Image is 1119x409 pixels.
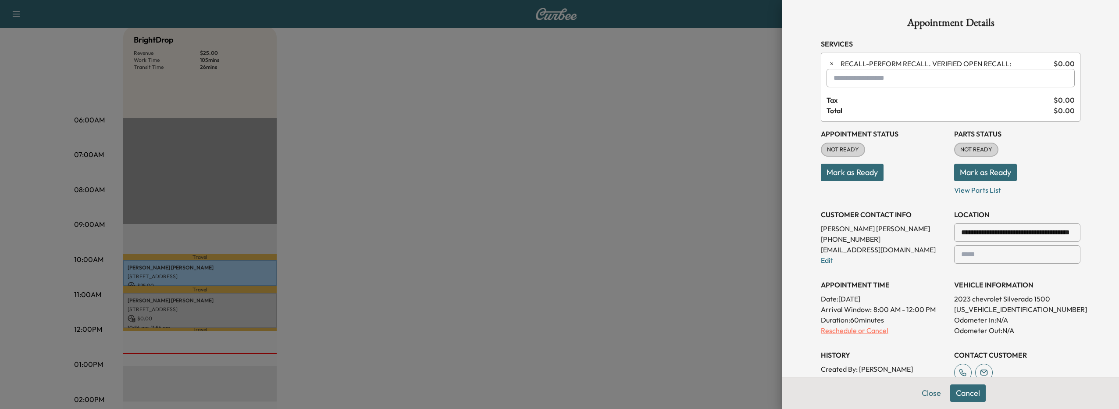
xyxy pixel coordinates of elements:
[821,280,947,290] h3: APPOINTMENT TIME
[954,304,1080,315] p: [US_VEHICLE_IDENTIFICATION_NUMBER]
[954,129,1080,139] h3: Parts Status
[821,209,947,220] h3: CUSTOMER CONTACT INFO
[954,164,1017,181] button: Mark as Ready
[821,256,833,265] a: Edit
[954,350,1080,360] h3: CONTACT CUSTOMER
[1054,58,1075,69] span: $ 0.00
[873,304,936,315] span: 8:00 AM - 12:00 PM
[821,350,947,360] h3: History
[821,304,947,315] p: Arrival Window:
[827,95,1054,105] span: Tax
[916,384,947,402] button: Close
[821,223,947,234] p: [PERSON_NAME] [PERSON_NAME]
[822,145,864,154] span: NOT READY
[841,58,1050,69] span: PERFORM RECALL. VERIFIED OPEN RECALL:
[1054,95,1075,105] span: $ 0.00
[827,105,1054,116] span: Total
[821,294,947,304] p: Date: [DATE]
[821,39,1080,49] h3: Services
[954,280,1080,290] h3: VEHICLE INFORMATION
[821,325,947,336] p: Reschedule or Cancel
[821,364,947,385] p: Created By : [PERSON_NAME] Estriemera
[821,244,947,255] p: [EMAIL_ADDRESS][DOMAIN_NAME]
[954,325,1080,336] p: Odometer Out: N/A
[821,18,1080,32] h1: Appointment Details
[954,181,1080,195] p: View Parts List
[1054,105,1075,116] span: $ 0.00
[821,315,947,325] p: Duration: 60 minutes
[821,234,947,244] p: [PHONE_NUMBER]
[821,129,947,139] h3: Appointment Status
[954,209,1080,220] h3: LOCATION
[954,315,1080,325] p: Odometer In: N/A
[954,294,1080,304] p: 2023 chevrolet Silverado 1500
[950,384,986,402] button: Cancel
[821,164,884,181] button: Mark as Ready
[955,145,998,154] span: NOT READY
